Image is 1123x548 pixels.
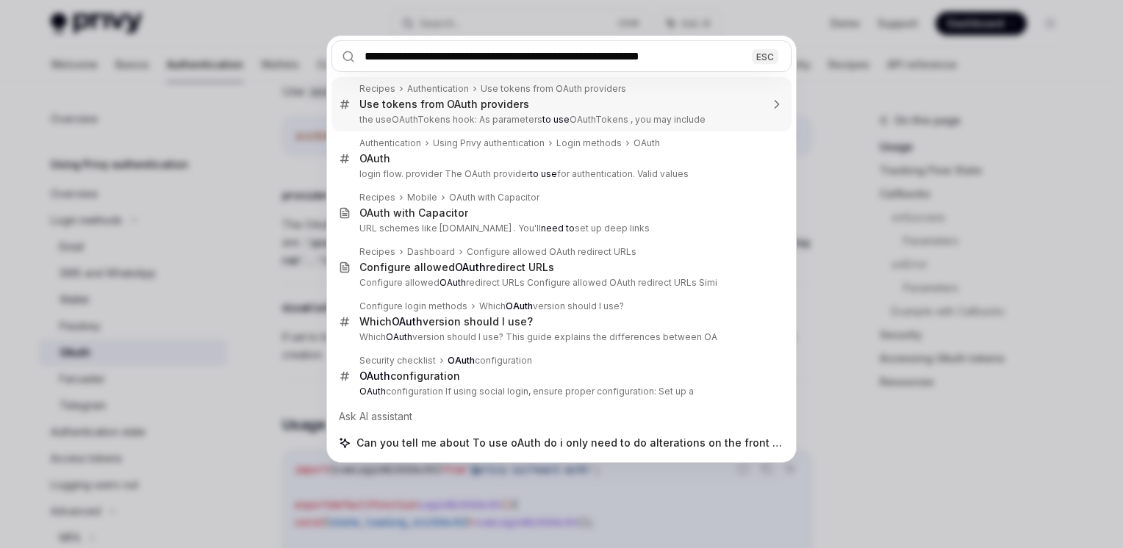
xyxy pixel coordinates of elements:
[359,369,390,382] b: OAuth
[506,300,533,311] b: OAuth
[448,355,532,367] div: configuration
[359,98,529,111] div: Use tokens from OAuth providers
[467,246,636,258] div: Configure allowed OAuth redirect URLs
[359,355,436,367] div: Security checklist
[359,152,390,165] div: OAuth
[481,83,626,95] div: Use tokens from OAuth providers
[356,436,784,450] span: Can you tell me about To use oAuth do i only need to do alterations on the front end?
[359,331,761,343] p: Which version should I use? This guide explains the differences between OA
[752,48,778,64] div: ESC
[556,137,622,149] div: Login methods
[530,168,557,179] b: to use
[449,192,539,203] div: OAuth with Capacitor
[359,137,421,149] div: Authentication
[359,168,761,180] p: login flow. provider The OAuth provider for authentication. Valid values
[359,83,395,95] div: Recipes
[542,114,570,125] b: to use
[359,261,554,274] div: Configure allowed redirect URLs
[359,315,533,328] div: Which version should I use?
[359,114,761,126] p: the useOAuthTokens hook: As parameters OAuthTokens , you may include
[407,246,455,258] div: Dashboard
[392,315,423,328] b: OAuth
[359,246,395,258] div: Recipes
[479,300,624,312] div: Which version should I use?
[359,192,395,203] div: Recipes
[359,369,460,383] div: configuration
[433,137,545,149] div: Using Privy authentication
[448,355,475,366] b: OAuth
[359,206,468,220] div: OAuth with Capacitor
[359,386,761,397] p: configuration If using social login, ensure proper configuration: Set up a
[359,277,761,289] p: Configure allowed redirect URLs Configure allowed OAuth redirect URLs Simi
[455,261,486,273] b: OAuth
[634,137,660,149] div: OAuth
[359,386,386,397] b: OAuth
[407,192,437,203] div: Mobile
[386,331,412,342] b: OAuth
[407,83,469,95] div: Authentication
[439,277,466,288] b: OAuth
[359,223,761,234] p: URL schemes like [DOMAIN_NAME] . You'll set up deep links
[331,403,792,430] div: Ask AI assistant
[359,300,467,312] div: Configure login methods
[541,223,575,234] b: need to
